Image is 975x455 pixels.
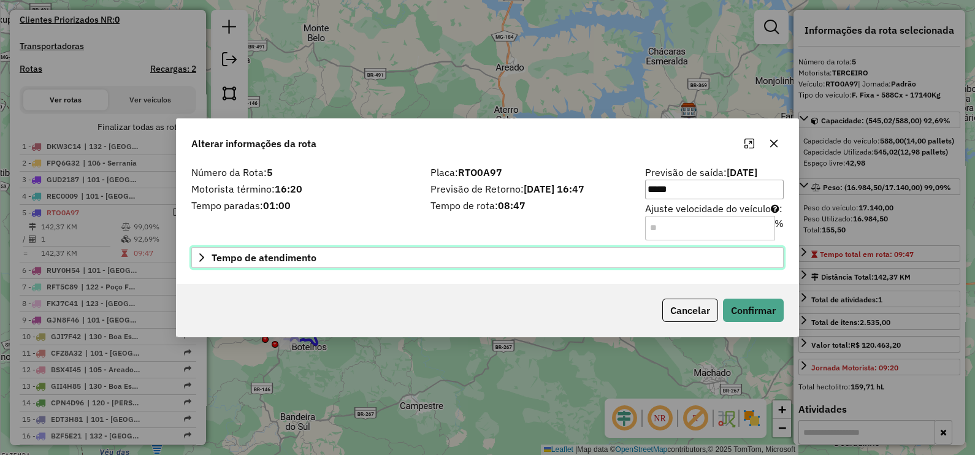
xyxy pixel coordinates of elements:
input: Previsão de saída:[DATE] [645,180,784,199]
span: Alterar informações da rota [191,136,316,151]
button: Confirmar [723,299,784,322]
label: Motorista término: [191,182,416,196]
label: Previsão de saída: [645,165,784,199]
label: Ajuste velocidade do veículo : [645,201,784,240]
button: Maximize [740,134,759,153]
i: Para aumentar a velocidade, informe um valor negativo [771,204,779,213]
label: Número da Rota: [191,165,416,180]
label: Previsão de Retorno: [430,182,630,196]
strong: RTO0A97 [458,166,502,178]
strong: 08:47 [498,199,526,212]
a: Tempo de atendimento [191,247,784,268]
strong: [DATE] 16:47 [524,183,584,195]
label: Tempo de rota: [430,198,630,213]
strong: [DATE] [727,166,757,178]
label: Tempo paradas: [191,198,416,213]
div: % [774,216,784,240]
strong: 5 [267,166,273,178]
label: Placa: [430,165,630,180]
strong: 16:20 [275,183,302,195]
input: Ajuste velocidade do veículo:% [645,216,775,240]
span: Tempo de atendimento [212,253,316,262]
button: Cancelar [662,299,718,322]
strong: 01:00 [263,199,291,212]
